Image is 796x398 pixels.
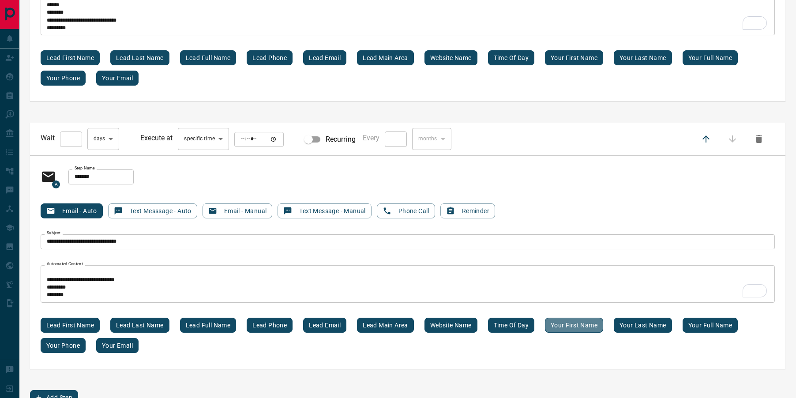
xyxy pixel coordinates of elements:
[424,50,477,65] button: Website name
[140,128,283,150] div: Execute at
[41,203,103,218] button: Email - Auto
[424,318,477,333] button: Website name
[488,50,534,65] button: Time of day
[614,318,672,333] button: Your last name
[363,134,379,142] span: Every
[110,318,169,333] button: Lead last name
[683,318,738,333] button: Your full name
[52,180,60,188] span: A
[357,50,414,65] button: Lead main area
[47,1,769,31] textarea: To enrich screen reader interactions, please activate Accessibility in Grammarly extension settings
[180,318,237,333] button: Lead full name
[545,50,603,65] button: Your first name
[683,50,738,65] button: Your full name
[47,230,60,236] label: Subject
[41,338,86,353] button: Your phone
[377,203,435,218] button: Phone Call
[96,71,139,86] button: Your email
[357,318,414,333] button: Lead main area
[47,261,83,267] label: Automated Content
[75,165,95,171] label: Step Name
[178,128,229,150] div: specific time
[47,269,769,299] textarea: To enrich screen reader interactions, please activate Accessibility in Grammarly extension settings
[278,203,371,218] button: Text Message - Manual
[545,318,603,333] button: Your first name
[303,50,346,65] button: Lead email
[108,203,197,218] button: Text Messsage - Auto
[203,203,273,218] button: Email - Manual
[87,128,119,150] div: day s
[96,338,139,353] button: Your email
[41,50,100,65] button: Lead first name
[41,128,119,150] div: Wait
[303,318,346,333] button: Lead email
[110,50,169,65] button: Lead last name
[614,50,672,65] button: Your last name
[180,50,237,65] button: Lead full name
[247,318,293,333] button: Lead phone
[41,71,86,86] button: Your phone
[440,203,495,218] button: Reminder
[488,318,534,333] button: Time of day
[326,134,356,145] span: Recurring
[412,128,451,150] div: month s
[41,318,100,333] button: Lead first name
[247,50,293,65] button: Lead phone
